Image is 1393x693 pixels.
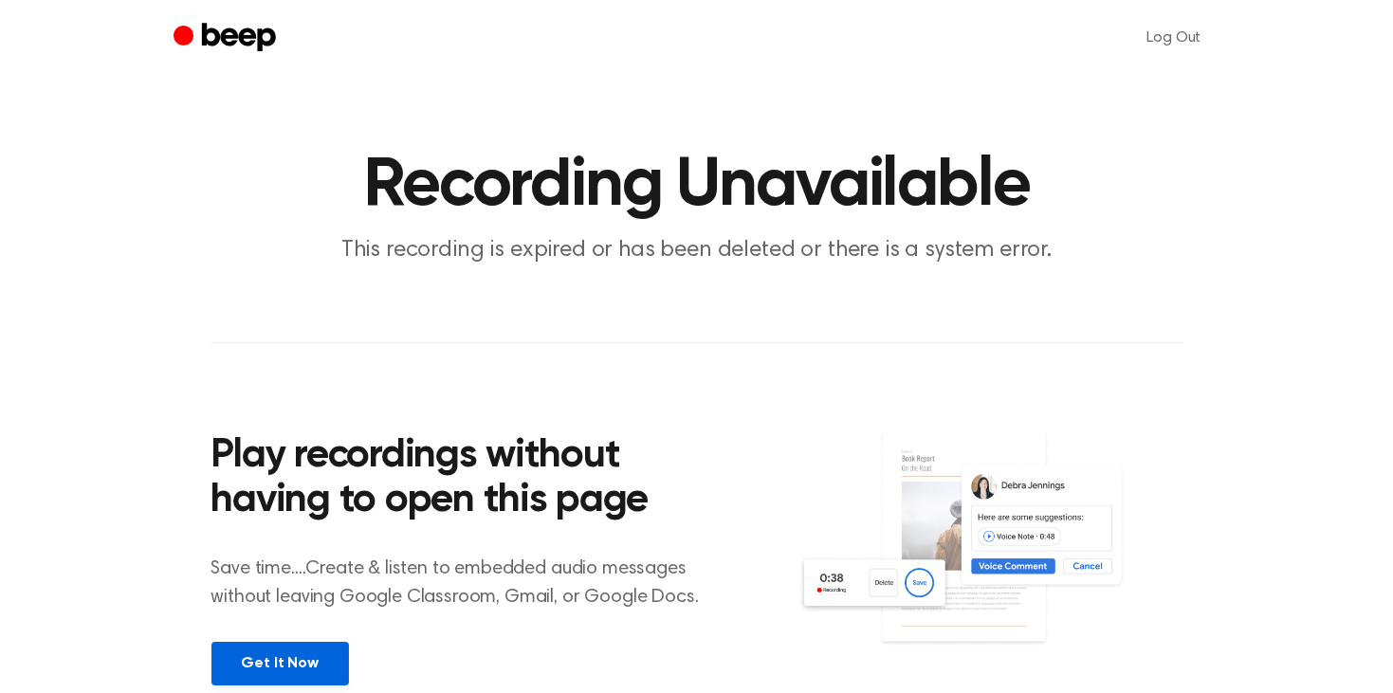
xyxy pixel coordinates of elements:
[211,642,349,685] a: Get It Now
[333,235,1061,266] p: This recording is expired or has been deleted or there is a system error.
[211,434,723,524] h2: Play recordings without having to open this page
[211,152,1182,220] h1: Recording Unavailable
[211,555,723,611] p: Save time....Create & listen to embedded audio messages without leaving Google Classroom, Gmail, ...
[174,20,281,57] a: Beep
[797,429,1182,684] img: Voice Comments on Docs and Recording Widget
[1128,15,1220,61] a: Log Out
